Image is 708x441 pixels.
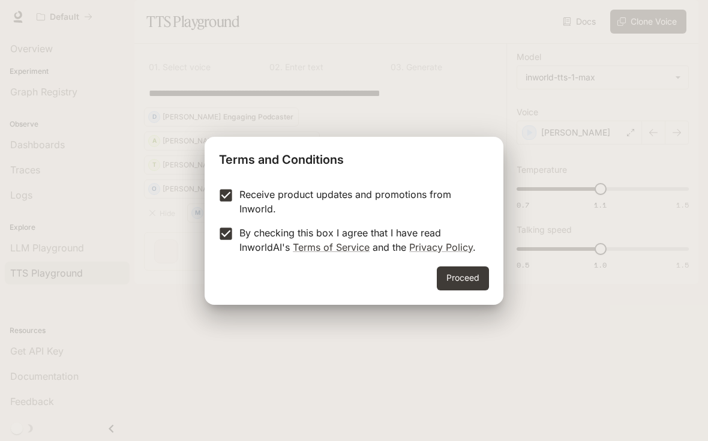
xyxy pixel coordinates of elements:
[239,226,479,254] p: By checking this box I agree that I have read InworldAI's and the .
[293,241,370,253] a: Terms of Service
[437,266,489,290] button: Proceed
[239,187,479,216] p: Receive product updates and promotions from Inworld.
[409,241,473,253] a: Privacy Policy
[205,137,503,178] h2: Terms and Conditions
